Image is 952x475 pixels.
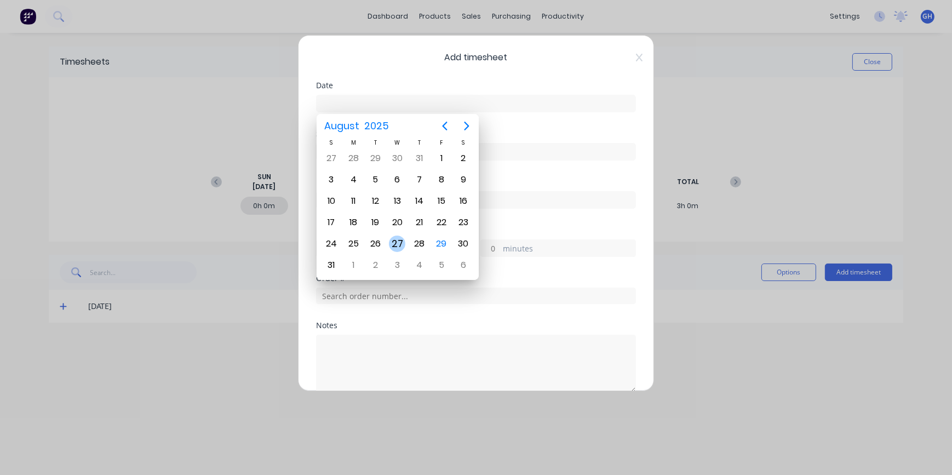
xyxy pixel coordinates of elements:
div: Friday, August 8, 2025 [433,171,450,188]
input: Search order number... [316,288,636,304]
div: Wednesday, July 30, 2025 [389,150,405,167]
div: Wednesday, August 20, 2025 [389,214,405,231]
div: Sunday, August 17, 2025 [323,214,340,231]
div: Sunday, August 10, 2025 [323,193,340,209]
div: Thursday, September 4, 2025 [411,257,428,273]
div: Monday, July 28, 2025 [345,150,362,167]
div: Wednesday, August 27, 2025 [389,236,405,252]
div: W [386,138,408,147]
div: Sunday, July 27, 2025 [323,150,340,167]
div: Tuesday, July 29, 2025 [367,150,383,167]
div: Sunday, August 3, 2025 [323,171,340,188]
button: Next page [456,115,478,137]
div: Thursday, July 31, 2025 [411,150,428,167]
div: Monday, August 25, 2025 [345,236,362,252]
div: Friday, September 5, 2025 [433,257,450,273]
div: Wednesday, August 6, 2025 [389,171,405,188]
div: M [342,138,364,147]
div: Wednesday, August 13, 2025 [389,193,405,209]
div: Monday, August 4, 2025 [345,171,362,188]
div: Order # [316,274,636,282]
div: Saturday, August 23, 2025 [455,214,472,231]
span: August [322,116,362,136]
div: Thursday, August 28, 2025 [411,236,428,252]
div: Saturday, September 6, 2025 [455,257,472,273]
div: Wednesday, September 3, 2025 [389,257,405,273]
div: Friday, August 1, 2025 [433,150,450,167]
div: S [452,138,474,147]
span: 2025 [362,116,392,136]
div: Today, Friday, August 29, 2025 [433,236,450,252]
div: T [408,138,430,147]
div: Monday, August 11, 2025 [345,193,362,209]
div: Monday, August 18, 2025 [345,214,362,231]
div: Notes [316,322,636,329]
div: Tuesday, August 5, 2025 [367,171,383,188]
div: Friday, August 22, 2025 [433,214,450,231]
div: Friday, August 15, 2025 [433,193,450,209]
div: Tuesday, September 2, 2025 [367,257,383,273]
div: Sunday, August 24, 2025 [323,236,340,252]
button: August2025 [318,116,396,136]
button: Previous page [434,115,456,137]
div: Sunday, August 31, 2025 [323,257,340,273]
div: Monday, September 1, 2025 [345,257,362,273]
div: Saturday, August 9, 2025 [455,171,472,188]
div: Thursday, August 14, 2025 [411,193,428,209]
div: Tuesday, August 12, 2025 [367,193,383,209]
div: Saturday, August 16, 2025 [455,193,472,209]
div: Thursday, August 7, 2025 [411,171,428,188]
div: Tuesday, August 26, 2025 [367,236,383,252]
div: S [320,138,342,147]
input: 0 [481,240,500,256]
div: Date [316,82,636,89]
div: Saturday, August 30, 2025 [455,236,472,252]
div: Saturday, August 2, 2025 [455,150,472,167]
div: Thursday, August 21, 2025 [411,214,428,231]
label: minutes [503,243,635,256]
div: F [431,138,452,147]
span: Add timesheet [316,51,636,64]
div: Tuesday, August 19, 2025 [367,214,383,231]
div: T [364,138,386,147]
